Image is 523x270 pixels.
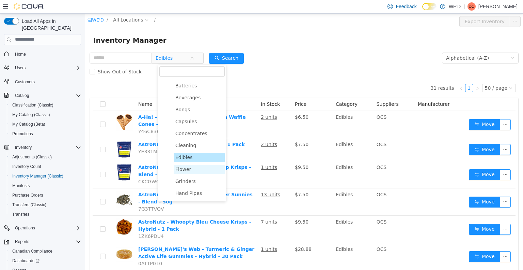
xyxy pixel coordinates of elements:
[291,178,302,184] span: OCS
[12,248,52,254] span: Canadian Compliance
[89,80,140,89] span: Beverages
[31,232,48,249] img: Charlotte's Web - Turmeric & Ginger Active Life Gummies - Hybrid - 30 Pack hero shot
[2,4,19,9] a: icon: shopWE'D
[15,65,26,71] span: Users
[291,233,302,238] span: OCS
[425,2,435,13] button: icon: ellipsis
[10,191,81,199] span: Purchase Orders
[10,247,81,255] span: Canadian Compliance
[19,18,81,31] span: Load All Apps in [GEOGRAPHIC_DATA]
[53,247,77,253] span: 0ATTPGL0
[53,151,166,164] a: AstroNutz - Canadian Eh' Ketchup Krisps - Blend - 1 Pack
[176,205,192,211] u: 7 units
[53,101,161,113] a: A-Ha! - Milk Chocolate Live Rosin Waffle Cones - Hybrid - 2 Pack
[361,39,404,49] div: Alphabetical (A-Z)
[89,115,140,125] span: Concentrates
[10,172,81,180] span: Inventory Manager (Classic)
[467,2,476,11] div: David Chu
[7,110,84,119] button: My Catalog (Classic)
[7,246,84,256] button: Canadian Compliance
[1,77,84,87] button: Customers
[400,71,422,78] div: 50 / page
[176,178,195,184] u: 13 units
[10,162,44,171] a: Inventory Count
[89,103,140,113] span: Capsules
[1,91,84,100] button: Catalog
[396,3,416,10] span: Feedback
[463,2,465,11] p: |
[248,202,289,229] td: Edibles
[10,120,48,128] a: My Catalog (Beta)
[10,162,81,171] span: Inventory Count
[7,256,84,266] a: Dashboards
[291,101,302,106] span: OCS
[210,101,223,106] span: $6.50
[7,100,84,110] button: Classification (Classic)
[89,91,140,101] span: Bongs
[291,151,302,156] span: OCS
[7,119,84,129] button: My Catalog (Beta)
[89,175,140,184] span: Hand Pipes
[10,153,81,161] span: Adjustments (Classic)
[384,156,415,167] button: icon: swapMove
[248,97,289,125] td: Edibles
[70,39,88,49] span: Edibles
[12,78,37,86] a: Customers
[424,72,428,77] i: icon: down
[89,163,140,172] span: Grinders
[69,4,70,9] span: /
[12,64,81,72] span: Users
[388,70,396,79] li: Next Page
[384,105,415,116] button: icon: swapMove
[12,224,81,232] span: Operations
[10,182,81,190] span: Manifests
[176,233,192,238] u: 1 units
[7,200,84,210] button: Transfers (Classic)
[90,165,111,170] span: Grinders
[89,139,140,148] span: Edibles
[1,237,84,246] button: Reports
[10,101,56,109] a: Classification (Classic)
[345,70,369,79] li: 31 results
[12,238,81,246] span: Reports
[53,220,79,225] span: 1ZK6PDU4
[210,128,223,133] span: $7.50
[89,68,140,77] span: Batteries
[12,122,45,127] span: My Catalog (Beta)
[7,162,84,171] button: Inventory Count
[210,151,223,156] span: $9.50
[10,153,54,161] a: Adjustments (Classic)
[374,2,425,13] button: Export Inventory
[291,88,314,93] span: Suppliers
[176,151,192,156] u: 1 units
[89,187,140,196] span: Infusers
[374,73,378,77] i: icon: left
[415,130,426,141] button: icon: ellipsis
[90,141,107,146] span: Edibles
[53,205,166,218] a: AstroNutz - Whoopty Bleu Cheese Krisps - Hybrid - 1 Pack
[12,202,46,208] span: Transfers (Classic)
[291,128,302,133] span: OCS
[12,112,50,117] span: My Catalog (Classic)
[422,3,437,10] input: Dark Mode
[31,177,48,195] img: AstroNutz - Salt and Black Pepper Sunnies - Blend - 50g hero shot
[380,71,388,78] a: 1
[7,129,84,139] button: Promotions
[1,49,84,59] button: Home
[10,101,81,109] span: Classification (Classic)
[10,130,81,138] span: Promotions
[415,238,426,248] button: icon: ellipsis
[53,165,82,171] span: CKCGWQW6
[74,53,140,63] input: filter select
[372,70,380,79] li: Previous Page
[7,210,84,219] button: Transfers
[90,93,105,99] span: Bongs
[14,3,44,10] img: Cova
[176,88,195,93] span: In Stock
[124,39,159,50] button: icon: searchSearch
[210,88,221,93] span: Price
[12,131,33,137] span: Promotions
[176,128,192,133] u: 2 units
[7,190,84,200] button: Purchase Orders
